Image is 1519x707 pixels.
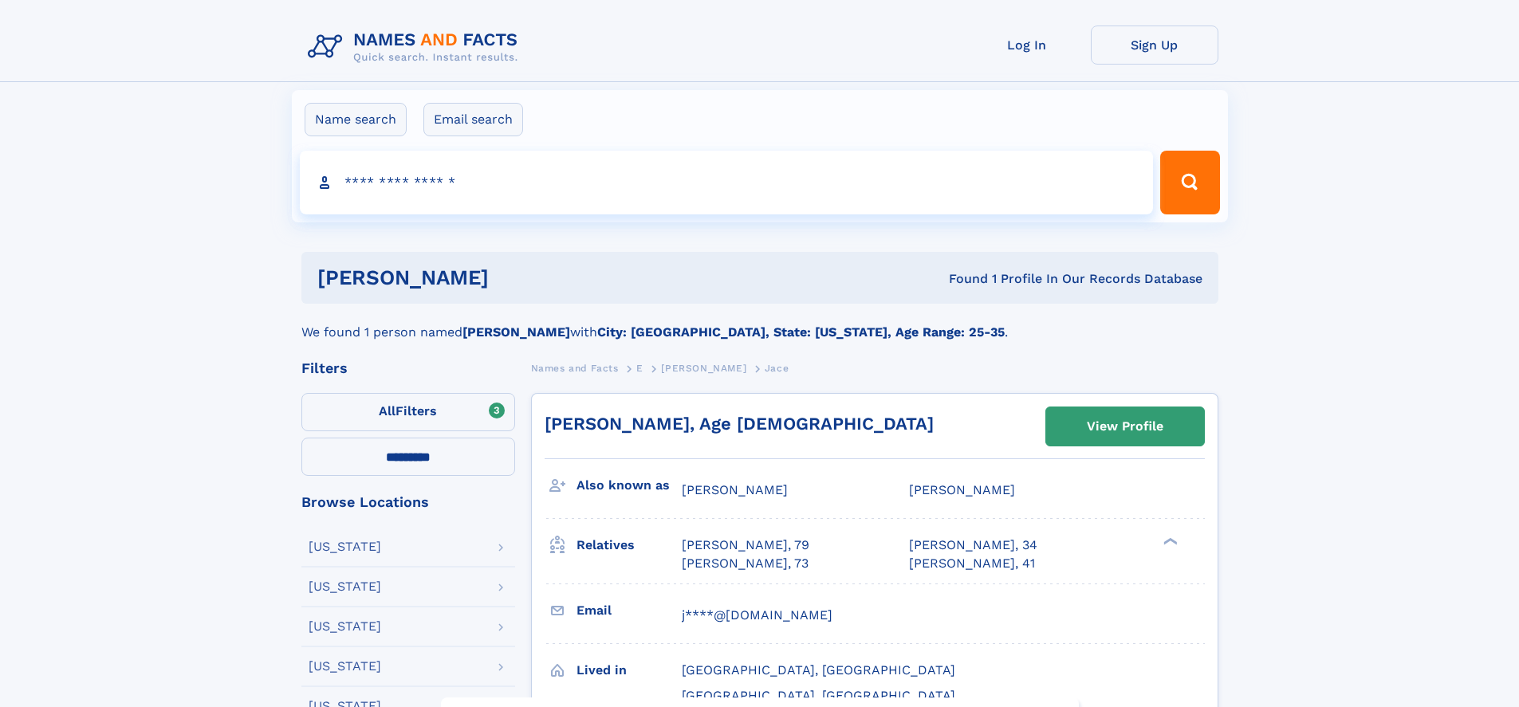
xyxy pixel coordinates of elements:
a: E [636,358,643,378]
div: View Profile [1087,408,1163,445]
a: [PERSON_NAME], Age [DEMOGRAPHIC_DATA] [545,414,934,434]
h1: [PERSON_NAME] [317,268,719,288]
span: Jace [765,363,789,374]
a: [PERSON_NAME], 34 [909,536,1037,554]
div: ❯ [1159,536,1179,547]
span: E [636,363,643,374]
div: [US_STATE] [309,580,381,593]
span: [PERSON_NAME] [909,482,1015,497]
button: Search Button [1160,151,1219,214]
div: Filters [301,361,515,375]
b: [PERSON_NAME] [462,324,570,340]
span: [GEOGRAPHIC_DATA], [GEOGRAPHIC_DATA] [682,688,955,703]
a: View Profile [1046,407,1204,446]
h3: Lived in [577,657,682,684]
a: [PERSON_NAME], 41 [909,555,1035,572]
div: Found 1 Profile In Our Records Database [718,270,1202,288]
a: [PERSON_NAME] [661,358,746,378]
h3: Email [577,597,682,624]
img: Logo Names and Facts [301,26,531,69]
label: Filters [301,393,515,431]
span: All [379,403,395,418]
span: [PERSON_NAME] [682,482,788,497]
a: [PERSON_NAME], 79 [682,536,809,554]
input: search input [300,151,1154,214]
a: [PERSON_NAME], 73 [682,555,809,572]
a: Sign Up [1091,26,1218,65]
b: City: [GEOGRAPHIC_DATA], State: [US_STATE], Age Range: 25-35 [597,324,1005,340]
h3: Also known as [577,472,682,499]
label: Email search [423,103,523,136]
label: Name search [305,103,407,136]
div: [US_STATE] [309,620,381,633]
span: [GEOGRAPHIC_DATA], [GEOGRAPHIC_DATA] [682,662,955,678]
div: Browse Locations [301,495,515,509]
div: We found 1 person named with . [301,304,1218,342]
a: Log In [963,26,1091,65]
div: [US_STATE] [309,660,381,673]
span: [PERSON_NAME] [661,363,746,374]
a: Names and Facts [531,358,619,378]
h3: Relatives [577,532,682,559]
div: [US_STATE] [309,540,381,553]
